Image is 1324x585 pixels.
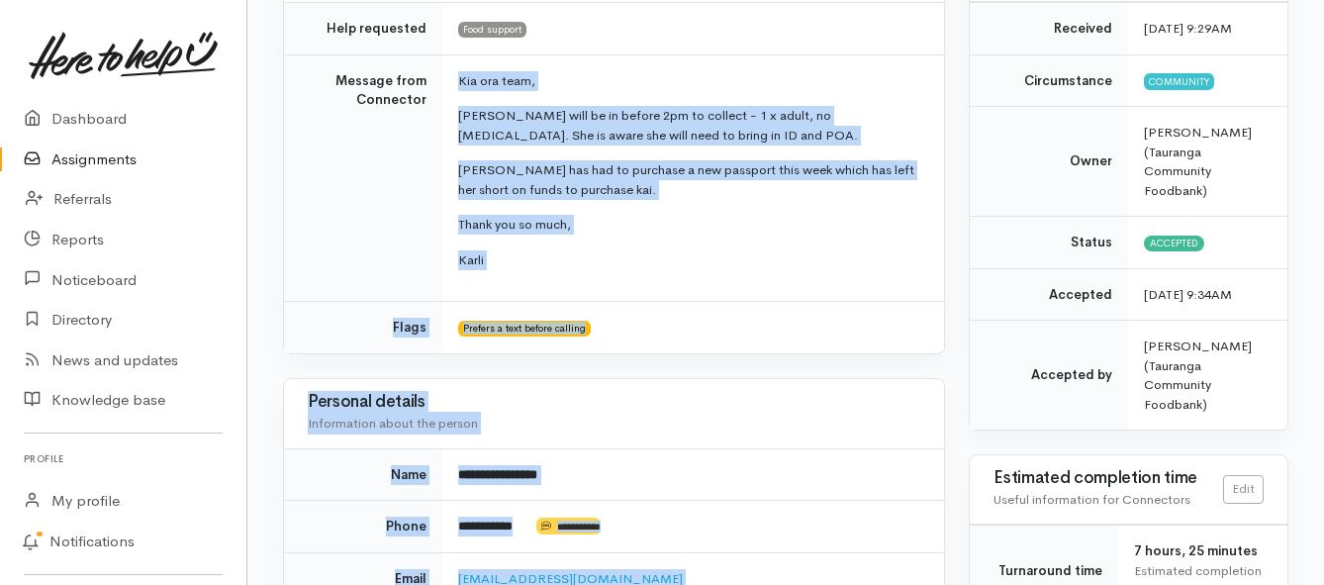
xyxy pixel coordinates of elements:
p: [PERSON_NAME] has had to purchase a new passport this week which has left her short on funds to p... [458,160,920,199]
a: Edit [1223,475,1264,504]
td: Help requested [284,3,442,55]
span: Accepted [1144,236,1204,251]
span: Information about the person [308,415,478,432]
span: Prefers a text before calling [458,321,591,337]
h3: Personal details [308,393,920,412]
td: [PERSON_NAME] (Tauranga Community Foodbank) [1128,321,1287,431]
span: Food support [458,22,526,38]
p: [PERSON_NAME] will be in before 2pm to collect - 1 x adult, no [MEDICAL_DATA]. She is aware she w... [458,106,920,145]
td: Received [970,3,1128,55]
td: Accepted by [970,321,1128,431]
time: [DATE] 9:29AM [1144,20,1232,37]
span: Useful information for Connectors [993,491,1190,508]
td: Phone [284,501,442,553]
p: Kia ora team, [458,71,920,91]
p: Thank you so much, [458,215,920,235]
span: 7 hours, 25 minutes [1134,542,1258,559]
time: [DATE] 9:34AM [1144,286,1232,303]
span: [PERSON_NAME] (Tauranga Community Foodbank) [1144,124,1252,199]
span: Community [1144,73,1214,89]
td: Status [970,217,1128,269]
td: Flags [284,302,442,353]
td: Accepted [970,268,1128,321]
td: Message from Connector [284,54,442,302]
h6: Profile [24,445,223,472]
td: Circumstance [970,54,1128,107]
td: Name [284,448,442,501]
h3: Estimated completion time [993,469,1223,488]
p: Karli [458,250,920,270]
td: Owner [970,107,1128,217]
